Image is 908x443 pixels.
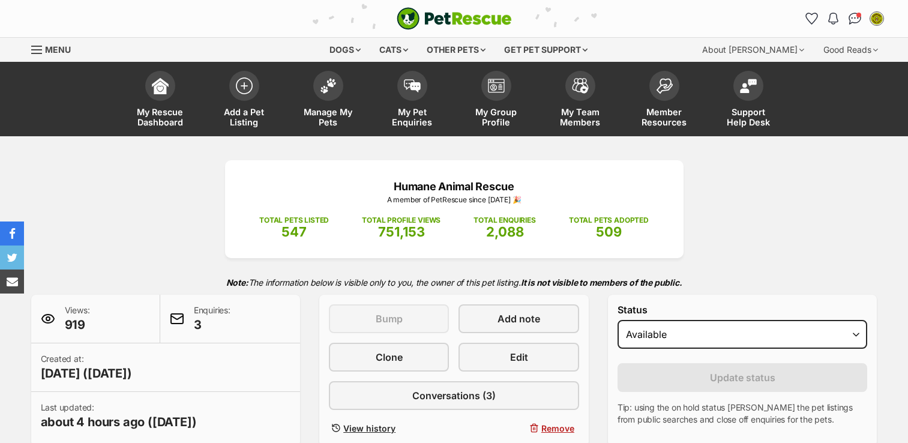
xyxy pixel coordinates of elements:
div: Get pet support [496,38,596,62]
div: Dogs [321,38,369,62]
div: About [PERSON_NAME] [694,38,813,62]
button: Remove [459,420,579,437]
p: TOTAL ENQUIRIES [474,215,535,226]
a: Add note [459,304,579,333]
p: A member of PetRescue since [DATE] 🎉 [243,194,666,205]
button: My account [867,9,886,28]
span: Support Help Desk [721,107,775,127]
a: View history [329,420,449,437]
span: Member Resources [637,107,691,127]
strong: Note: [226,277,248,288]
span: Clone [376,350,403,364]
img: logo-cat-932fe2b9b8326f06289b0f2fb663e598f794de774fb13d1741a6617ecf9a85b4.svg [397,7,512,30]
img: add-pet-listing-icon-0afa8454b4691262ce3f59096e99ab1cd57d4a30225e0717b998d2c9b9846f56.svg [236,77,253,94]
a: Conversations [846,9,865,28]
strong: It is not visible to members of the public. [521,277,682,288]
span: My Rescue Dashboard [133,107,187,127]
span: 751,153 [378,224,425,240]
span: Update status [710,370,775,385]
a: My Group Profile [454,65,538,136]
a: My Rescue Dashboard [118,65,202,136]
img: Luise Verhoeven profile pic [871,13,883,25]
button: Update status [618,363,868,392]
a: Add a Pet Listing [202,65,286,136]
a: Conversations (3) [329,381,579,410]
a: My Team Members [538,65,622,136]
a: Clone [329,343,449,372]
span: about 4 hours ago ([DATE]) [41,414,197,430]
span: 919 [65,316,90,333]
span: 2,088 [486,224,524,240]
img: help-desk-icon-fdf02630f3aa405de69fd3d07c3f3aa587a6932b1a1747fa1d2bba05be0121f9.svg [740,79,757,93]
a: Edit [459,343,579,372]
img: group-profile-icon-3fa3cf56718a62981997c0bc7e787c4b2cf8bcc04b72c1350f741eb67cf2f40e.svg [488,79,505,93]
img: member-resources-icon-8e73f808a243e03378d46382f2149f9095a855e16c252ad45f914b54edf8863c.svg [656,78,673,94]
a: Favourites [802,9,822,28]
span: Conversations (3) [412,388,496,403]
p: Enquiries: [194,304,230,333]
button: Notifications [824,9,843,28]
span: 547 [281,224,307,240]
span: Manage My Pets [301,107,355,127]
span: Remove [541,422,574,435]
span: View history [343,422,395,435]
p: Views: [65,304,90,333]
span: Bump [376,312,403,326]
a: PetRescue [397,7,512,30]
div: Good Reads [815,38,886,62]
a: Menu [31,38,79,59]
span: 509 [596,224,622,240]
a: Support Help Desk [706,65,790,136]
button: Bump [329,304,449,333]
img: manage-my-pets-icon-02211641906a0b7f246fdf0571729dbe1e7629f14944591b6c1af311fb30b64b.svg [320,78,337,94]
img: pet-enquiries-icon-7e3ad2cf08bfb03b45e93fb7055b45f3efa6380592205ae92323e6603595dc1f.svg [404,79,421,92]
p: TOTAL PROFILE VIEWS [362,215,440,226]
span: 3 [194,316,230,333]
label: Status [618,304,868,315]
span: Add a Pet Listing [217,107,271,127]
p: Tip: using the on hold status [PERSON_NAME] the pet listings from public searches and close off e... [618,402,868,426]
div: Cats [371,38,416,62]
img: dashboard-icon-eb2f2d2d3e046f16d808141f083e7271f6b2e854fb5c12c21221c1fb7104beca.svg [152,77,169,94]
span: [DATE] ([DATE]) [41,365,132,382]
img: team-members-icon-5396bd8760b3fe7c0b43da4ab00e1e3bb1a5d9ba89233759b79545d2d3fc5d0d.svg [572,78,589,94]
img: notifications-46538b983faf8c2785f20acdc204bb7945ddae34d4c08c2a6579f10ce5e182be.svg [828,13,838,25]
img: chat-41dd97257d64d25036548639549fe6c8038ab92f7586957e7f3b1b290dea8141.svg [849,13,861,25]
p: Humane Animal Rescue [243,178,666,194]
span: My Team Members [553,107,607,127]
div: Other pets [418,38,494,62]
p: The information below is visible only to you, the owner of this pet listing. [31,270,877,295]
p: Last updated: [41,402,197,430]
p: TOTAL PETS LISTED [259,215,329,226]
a: Member Resources [622,65,706,136]
a: My Pet Enquiries [370,65,454,136]
span: Menu [45,44,71,55]
a: Manage My Pets [286,65,370,136]
ul: Account quick links [802,9,886,28]
p: TOTAL PETS ADOPTED [569,215,649,226]
span: Edit [510,350,528,364]
span: Add note [498,312,540,326]
span: My Group Profile [469,107,523,127]
p: Created at: [41,353,132,382]
span: My Pet Enquiries [385,107,439,127]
